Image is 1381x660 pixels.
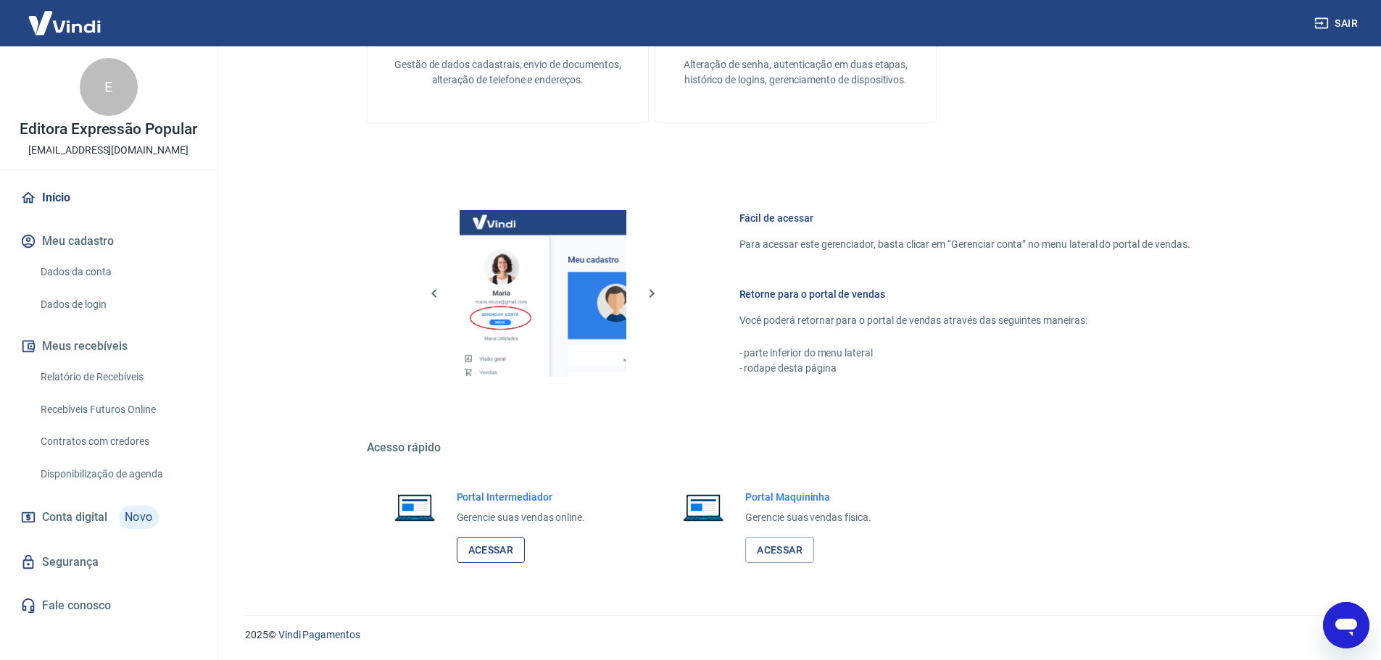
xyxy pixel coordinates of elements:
h6: Portal Intermediador [457,490,586,504]
iframe: Botão para abrir a janela de mensagens [1323,602,1369,648]
a: Contratos com credores [35,427,199,456]
p: Gestão de dados cadastrais, envio de documentos, alteração de telefone e endereços. [391,57,625,88]
p: - rodapé desta página [739,361,1190,376]
h6: Fácil de acessar [739,211,1190,225]
span: Novo [119,506,159,529]
a: Relatório de Recebíveis [35,362,199,392]
a: Disponibilização de agenda [35,459,199,489]
a: Segurança [17,546,199,578]
img: Imagem de um notebook aberto [673,490,734,525]
button: Meus recebíveis [17,330,199,362]
a: Dados de login [35,290,199,319]
h5: Acesso rápido [367,440,1225,455]
img: Vindi [17,1,112,45]
img: Imagem da dashboard mostrando o botão de gerenciar conta na sidebar no lado esquerdo [460,210,626,377]
button: Sair [1311,10,1364,37]
a: Acessar [457,537,526,564]
span: Conta digital [42,507,107,527]
a: Recebíveis Futuros Online [35,395,199,425]
a: Início [17,182,199,214]
a: Dados da conta [35,257,199,287]
h6: Portal Maquininha [745,490,871,504]
p: 2025 © [245,627,1346,643]
p: - parte inferior do menu lateral [739,346,1190,361]
p: Alteração de senha, autenticação em duas etapas, histórico de logins, gerenciamento de dispositivos. [679,57,913,88]
p: Você poderá retornar para o portal de vendas através das seguintes maneiras: [739,313,1190,328]
div: E [80,58,138,116]
p: Gerencie suas vendas física. [745,510,871,525]
p: [EMAIL_ADDRESS][DOMAIN_NAME] [28,143,188,158]
a: Conta digitalNovo [17,500,199,535]
a: Acessar [745,537,814,564]
p: Para acessar este gerenciador, basta clicar em “Gerenciar conta” no menu lateral do portal de ven... [739,237,1190,252]
button: Meu cadastro [17,225,199,257]
p: Gerencie suas vendas online. [457,510,586,525]
a: Vindi Pagamentos [278,629,360,640]
img: Imagem de um notebook aberto [384,490,445,525]
p: Editora Expressão Popular [20,122,197,137]
a: Fale conosco [17,590,199,622]
h6: Retorne para o portal de vendas [739,287,1190,301]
